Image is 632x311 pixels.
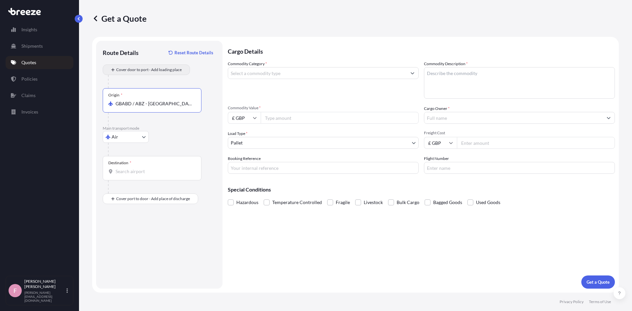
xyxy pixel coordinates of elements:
[424,130,615,136] span: Freight Cost
[228,130,248,137] span: Load Type
[116,195,190,202] span: Cover port to door - Add place of discharge
[24,279,65,289] p: [PERSON_NAME] [PERSON_NAME]
[236,197,258,207] span: Hazardous
[433,197,462,207] span: Bagged Goods
[272,197,322,207] span: Temperature Controlled
[24,291,65,302] p: [PERSON_NAME][EMAIL_ADDRESS][DOMAIN_NAME]
[116,66,182,73] span: Cover door to port - Add loading place
[424,105,450,112] label: Cargo Owner
[397,197,419,207] span: Bulk Cargo
[112,134,118,140] span: Air
[407,67,418,79] button: Show suggestions
[165,47,216,58] button: Reset Route Details
[21,26,37,33] p: Insights
[6,39,73,53] a: Shipments
[228,41,615,61] p: Cargo Details
[92,13,146,24] p: Get a Quote
[108,92,122,98] div: Origin
[228,155,261,162] label: Booking Reference
[6,72,73,86] a: Policies
[228,162,419,174] input: Your internal reference
[103,65,190,75] button: Cover door to port - Add loading place
[103,126,216,131] p: Main transport mode
[581,275,615,289] button: Get a Quote
[587,279,610,285] p: Get a Quote
[228,105,419,111] span: Commodity Value
[21,43,43,49] p: Shipments
[21,59,36,66] p: Quotes
[424,155,449,162] label: Flight Number
[589,299,611,304] a: Terms of Use
[457,137,615,149] input: Enter amount
[228,61,267,67] label: Commodity Category
[21,76,38,82] p: Policies
[6,105,73,118] a: Invoices
[108,160,131,166] div: Destination
[336,197,350,207] span: Fragile
[103,49,139,57] p: Route Details
[228,67,407,79] input: Select a commodity type
[424,61,468,67] label: Commodity Description
[6,56,73,69] a: Quotes
[603,112,615,124] button: Show suggestions
[364,197,383,207] span: Livestock
[560,299,584,304] a: Privacy Policy
[231,140,243,146] span: Pallet
[116,168,193,175] input: Destination
[103,131,149,143] button: Select transport
[424,162,615,174] input: Enter name
[6,89,73,102] a: Claims
[21,92,36,99] p: Claims
[424,112,603,124] input: Full name
[174,49,213,56] p: Reset Route Details
[116,100,193,107] input: Origin
[228,137,419,149] button: Pallet
[6,23,73,36] a: Insights
[103,194,198,204] button: Cover port to door - Add place of discharge
[228,187,615,192] p: Special Conditions
[261,112,419,124] input: Type amount
[21,109,38,115] p: Invoices
[13,287,17,294] span: F
[476,197,500,207] span: Used Goods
